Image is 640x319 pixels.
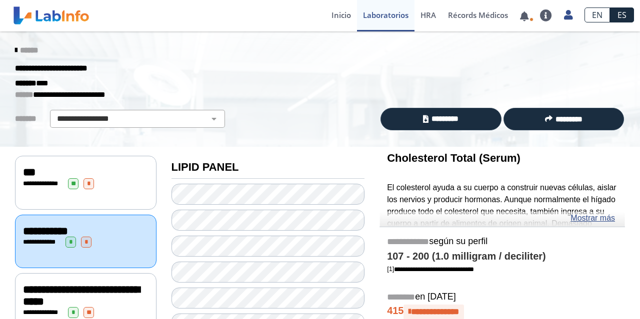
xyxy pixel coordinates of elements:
[420,10,436,20] span: HRA
[584,7,610,22] a: EN
[387,265,474,273] a: [1]
[387,251,617,263] h4: 107 - 200 (1.0 milligram / deciliter)
[387,236,617,248] h5: según su perfil
[570,212,615,224] a: Mostrar más
[610,7,634,22] a: ES
[551,280,629,308] iframe: Help widget launcher
[387,152,520,164] b: Cholesterol Total (Serum)
[387,292,617,303] h5: en [DATE]
[171,161,239,173] b: LIPID PANEL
